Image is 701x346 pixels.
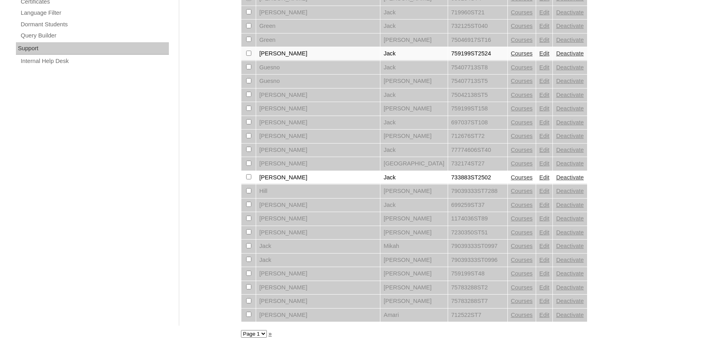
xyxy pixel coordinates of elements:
[556,312,584,318] a: Deactivate
[380,281,448,295] td: [PERSON_NAME]
[539,202,549,208] a: Edit
[380,157,448,171] td: [GEOGRAPHIC_DATA]
[380,199,448,212] td: Jack
[256,212,380,226] td: [PERSON_NAME]
[448,157,507,171] td: 732174ST27
[556,23,584,29] a: Deactivate
[539,105,549,112] a: Edit
[380,240,448,253] td: Mikah
[556,284,584,291] a: Deactivate
[380,75,448,88] td: [PERSON_NAME]
[256,309,380,322] td: [PERSON_NAME]
[380,144,448,157] td: Jack
[256,130,380,143] td: [PERSON_NAME]
[556,37,584,43] a: Deactivate
[511,160,533,167] a: Courses
[539,188,549,194] a: Edit
[268,330,272,337] a: »
[256,47,380,61] td: [PERSON_NAME]
[256,88,380,102] td: [PERSON_NAME]
[256,157,380,171] td: [PERSON_NAME]
[556,147,584,153] a: Deactivate
[380,88,448,102] td: Jack
[448,88,507,102] td: 75042138ST5
[539,284,549,291] a: Edit
[539,160,549,167] a: Edit
[380,6,448,20] td: Jack
[539,215,549,222] a: Edit
[556,64,584,71] a: Deactivate
[539,312,549,318] a: Edit
[539,174,549,181] a: Edit
[539,9,549,16] a: Edit
[448,295,507,308] td: 75783288ST7
[448,281,507,295] td: 75783288ST2
[256,226,380,240] td: [PERSON_NAME]
[256,61,380,75] td: Guesno
[556,105,584,112] a: Deactivate
[256,199,380,212] td: [PERSON_NAME]
[380,47,448,61] td: Jack
[556,270,584,277] a: Deactivate
[556,298,584,304] a: Deactivate
[448,171,507,185] td: 733883ST2502
[448,20,507,33] td: 732125ST040
[511,50,533,57] a: Courses
[448,199,507,212] td: 699259ST37
[511,243,533,249] a: Courses
[380,226,448,240] td: [PERSON_NAME]
[256,171,380,185] td: [PERSON_NAME]
[511,312,533,318] a: Courses
[256,102,380,116] td: [PERSON_NAME]
[539,243,549,249] a: Edit
[380,267,448,281] td: [PERSON_NAME]
[448,130,507,143] td: 712676ST72
[448,33,507,47] td: 75046917ST16
[380,212,448,226] td: [PERSON_NAME]
[380,130,448,143] td: [PERSON_NAME]
[256,6,380,20] td: [PERSON_NAME]
[448,61,507,75] td: 75407713ST8
[556,9,584,16] a: Deactivate
[511,119,533,126] a: Courses
[20,20,169,29] a: Dormant Students
[256,185,380,198] td: Hill
[256,116,380,130] td: [PERSON_NAME]
[448,144,507,157] td: 77774606ST40
[539,92,549,98] a: Edit
[256,75,380,88] td: Guesno
[511,92,533,98] a: Courses
[380,295,448,308] td: [PERSON_NAME]
[20,56,169,66] a: Internal Help Desk
[256,33,380,47] td: Green
[256,267,380,281] td: [PERSON_NAME]
[256,144,380,157] td: [PERSON_NAME]
[448,47,507,61] td: 759199ST2524
[511,133,533,139] a: Courses
[448,6,507,20] td: 719960ST21
[556,50,584,57] a: Deactivate
[556,174,584,181] a: Deactivate
[539,147,549,153] a: Edit
[556,229,584,236] a: Deactivate
[539,270,549,277] a: Edit
[539,50,549,57] a: Edit
[539,229,549,236] a: Edit
[448,267,507,281] td: 759199ST48
[448,240,507,253] td: 79039333ST0997
[380,171,448,185] td: Jack
[448,102,507,116] td: 759199ST158
[380,61,448,75] td: Jack
[556,215,584,222] a: Deactivate
[511,174,533,181] a: Courses
[556,133,584,139] a: Deactivate
[380,185,448,198] td: [PERSON_NAME]
[256,240,380,253] td: Jack
[256,20,380,33] td: Green
[511,298,533,304] a: Courses
[556,119,584,126] a: Deactivate
[511,284,533,291] a: Courses
[511,202,533,208] a: Courses
[511,188,533,194] a: Courses
[380,309,448,322] td: Amari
